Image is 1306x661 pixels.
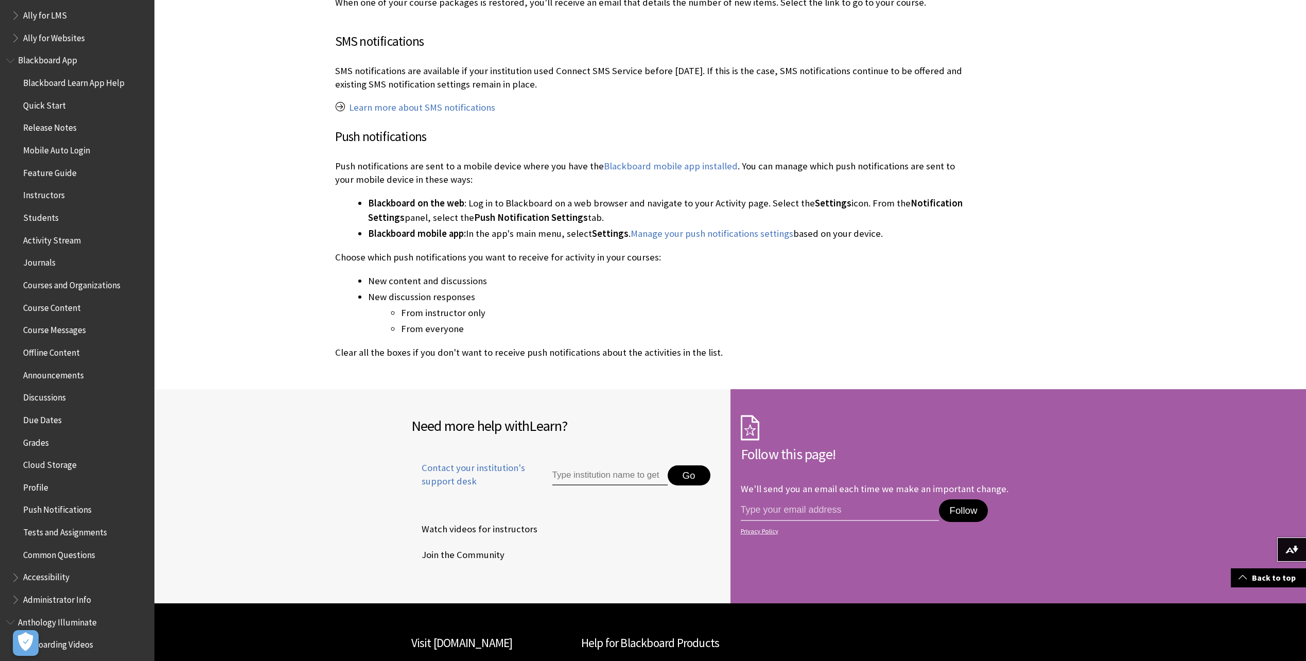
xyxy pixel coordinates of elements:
[411,547,504,563] span: Join the Community
[23,29,85,43] span: Ally for Websites
[18,52,77,66] span: Blackboard App
[368,290,973,336] li: New discussion responses
[18,614,97,628] span: Anthology Illuminate
[335,32,973,51] h3: SMS notifications
[23,97,66,111] span: Quick Start
[939,499,987,522] button: Follow
[604,160,738,172] a: Blackboard mobile app installed
[411,461,529,488] span: Contact your institution's support desk
[6,52,148,608] nav: Book outline for Blackboard App Help
[23,546,95,560] span: Common Questions
[741,499,939,521] input: email address
[411,461,529,500] a: Contact your institution's support desk
[23,501,92,515] span: Push Notifications
[23,411,62,425] span: Due Dates
[335,160,973,186] p: Push notifications are sent to a mobile device where you have the . You can manage which push not...
[13,630,39,656] button: Open Preferences
[741,443,1050,465] h2: Follow this page!
[23,232,81,246] span: Activity Stream
[741,528,1047,535] a: Privacy Policy
[411,415,720,437] h2: Need more help with ?
[23,209,59,223] span: Students
[411,547,507,563] a: Join the Community
[23,322,86,336] span: Course Messages
[529,416,562,435] span: Learn
[401,322,973,336] li: From everyone
[23,74,125,88] span: Blackboard Learn App Help
[349,101,495,114] a: Learn more about SMS notifications
[335,64,973,91] p: SMS notifications are available if your institution used Connect SMS Service before [DATE]. If th...
[581,634,880,652] h2: Help for Blackboard Products
[23,254,56,268] span: Journals
[368,274,973,288] li: New content and discussions
[368,227,973,241] li: In the app's main menu, select . based on your device.
[23,276,120,290] span: Courses and Organizations
[23,434,49,448] span: Grades
[23,591,91,605] span: Administrator Info
[23,456,77,470] span: Cloud Storage
[23,119,77,133] span: Release Notes
[23,344,80,358] span: Offline Content
[335,127,973,147] h3: Push notifications
[368,197,464,209] span: Blackboard on the web
[335,346,973,359] p: Clear all the boxes if you don't want to receive push notifications about the activities in the l...
[631,228,793,240] a: Manage your push notifications settings
[368,228,466,239] span: Blackboard mobile app:
[23,479,48,493] span: Profile
[1231,568,1306,587] a: Back to top
[474,212,588,223] span: Push Notification Settings
[23,636,93,650] span: Onboarding Videos
[411,521,539,537] a: Watch videos for instructors
[592,228,629,239] span: Settings
[23,299,81,313] span: Course Content
[401,306,973,320] li: From instructor only
[23,524,107,537] span: Tests and Assignments
[23,389,66,403] span: Discussions
[815,197,851,209] span: Settings
[411,521,537,537] span: Watch videos for instructors
[23,367,84,380] span: Announcements
[23,7,67,21] span: Ally for LMS
[741,483,1008,495] p: We'll send you an email each time we make an important change.
[23,569,69,583] span: Accessibility
[741,415,759,441] img: Subscription Icon
[23,187,65,201] span: Instructors
[668,465,710,486] button: Go
[23,142,90,155] span: Mobile Auto Login
[368,196,973,225] li: : Log in to Blackboard on a web browser and navigate to your Activity page. Select the icon. From...
[411,635,513,650] a: Visit [DOMAIN_NAME]
[335,251,973,264] p: Choose which push notifications you want to receive for activity in your courses:
[552,465,668,486] input: Type institution name to get support
[23,164,77,178] span: Feature Guide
